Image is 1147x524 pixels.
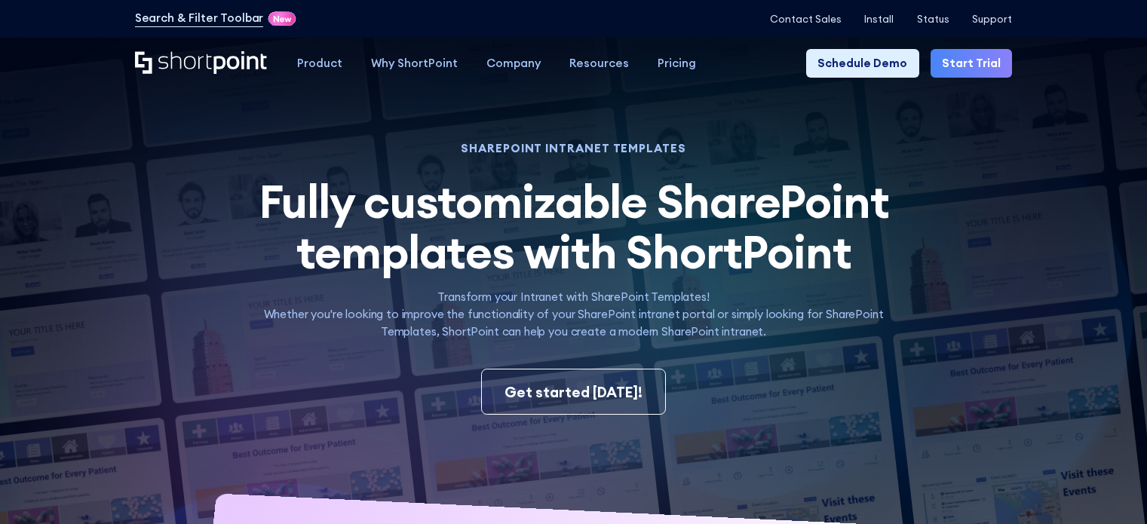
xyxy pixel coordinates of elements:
a: Resources [555,49,643,78]
a: Home [135,51,268,76]
div: Pricing [658,55,696,72]
a: Why ShortPoint [357,49,472,78]
h1: SHAREPOINT INTRANET TEMPLATES [238,143,909,154]
a: Pricing [643,49,710,78]
div: Product [297,55,342,72]
a: Product [283,49,357,78]
a: Start Trial [931,49,1012,78]
a: Status [917,14,949,25]
a: Get started [DATE]! [481,369,667,415]
span: Fully customizable SharePoint templates with ShortPoint [259,172,889,280]
div: Get started [DATE]! [504,382,643,403]
div: Why ShortPoint [371,55,458,72]
a: Company [472,49,555,78]
a: Install [864,14,894,25]
div: Company [486,55,541,72]
div: Resources [569,55,629,72]
p: Transform your Intranet with SharePoint Templates! Whether you're looking to improve the function... [238,289,909,340]
a: Schedule Demo [806,49,919,78]
a: Support [972,14,1012,25]
a: Search & Filter Toolbar [135,10,264,27]
a: Contact Sales [770,14,842,25]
